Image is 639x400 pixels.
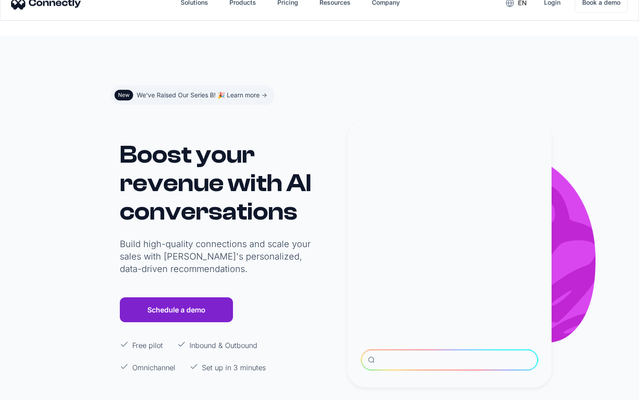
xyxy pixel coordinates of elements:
div: New [118,92,130,99]
ul: Language list [18,384,53,397]
h1: Boost your revenue with AI conversations [120,140,315,226]
p: Free pilot [132,340,163,351]
a: NewWe've Raised Our Series B! 🎉 Learn more -> [111,85,274,105]
p: Inbound & Outbound [189,340,257,351]
aside: Language selected: English [9,384,53,397]
p: Omnichannel [132,362,175,373]
div: We've Raised Our Series B! 🎉 Learn more -> [137,89,267,101]
a: Schedule a demo [120,297,233,322]
p: Build high-quality connections and scale your sales with [PERSON_NAME]'s personalized, data-drive... [120,238,315,275]
p: Set up in 3 minutes [202,362,266,373]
